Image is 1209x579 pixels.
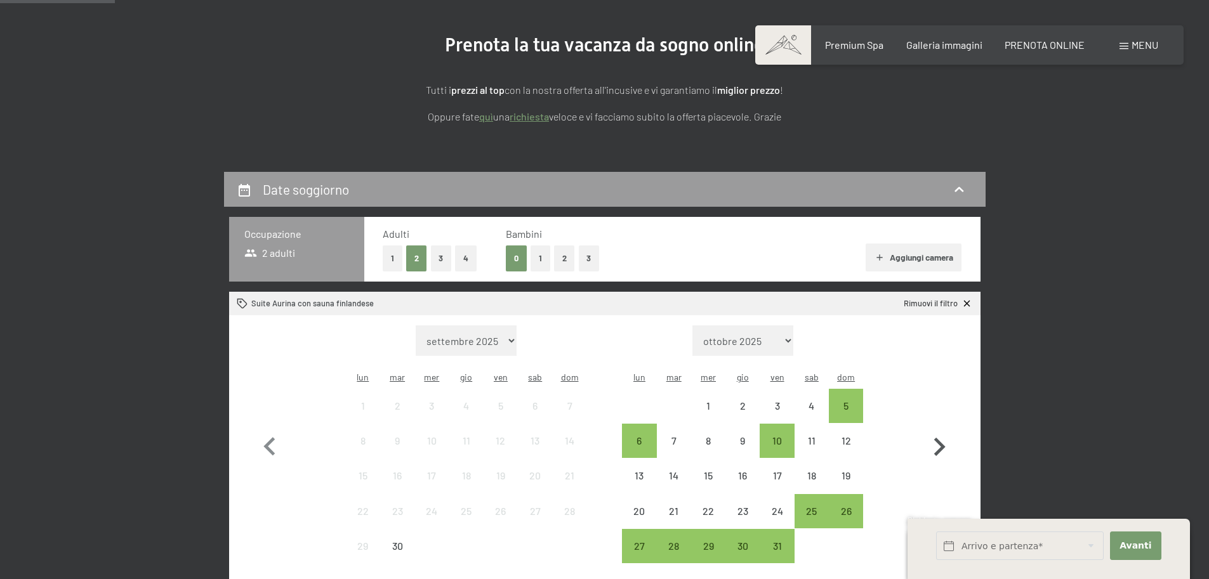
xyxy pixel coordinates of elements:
button: Mese precedente [251,325,288,564]
div: Fri Sep 05 2025 [484,389,518,423]
button: 0 [506,245,527,271]
div: 29 [692,541,724,573]
abbr: martedì [390,372,405,382]
div: Thu Sep 25 2025 [449,494,484,528]
div: arrivo/check-in non effettuabile [795,424,829,458]
div: 4 [451,401,482,433]
div: arrivo/check-in non effettuabile [691,389,725,423]
div: 22 [692,506,724,538]
abbr: giovedì [460,372,472,382]
div: arrivo/check-in possibile [795,494,829,528]
button: Aggiungi camera [866,244,961,271]
span: Adulti [383,228,409,240]
div: arrivo/check-in non effettuabile [449,459,484,493]
div: 26 [485,506,517,538]
div: Tue Sep 23 2025 [380,494,414,528]
div: Sat Sep 13 2025 [518,424,552,458]
span: Prenota la tua vacanza da sogno online [445,34,764,56]
div: 21 [553,471,585,502]
div: arrivo/check-in non effettuabile [346,459,380,493]
abbr: mercoledì [424,372,439,382]
a: Premium Spa [825,39,883,51]
div: arrivo/check-in non effettuabile [484,459,518,493]
div: 20 [623,506,655,538]
div: Thu Oct 30 2025 [725,529,760,563]
div: arrivo/check-in non effettuabile [657,494,691,528]
div: 5 [830,401,862,433]
div: arrivo/check-in possibile [725,529,760,563]
div: Sat Oct 25 2025 [795,494,829,528]
button: 1 [531,245,550,271]
div: Sun Sep 14 2025 [552,424,586,458]
button: Avanti [1110,531,1161,560]
div: Thu Oct 02 2025 [725,389,760,423]
h3: Occupazione [244,227,349,241]
button: 3 [579,245,600,271]
button: 1 [383,245,402,271]
div: arrivo/check-in non effettuabile [346,494,380,528]
div: Fri Oct 17 2025 [760,459,794,493]
div: 1 [692,401,724,433]
div: 22 [347,506,379,538]
div: 9 [381,436,413,467]
div: Mon Sep 29 2025 [346,529,380,563]
div: 12 [485,436,517,467]
div: arrivo/check-in non effettuabile [829,424,863,458]
svg: Camera [237,298,248,309]
a: richiesta [510,110,549,122]
span: Richiesta express [908,516,971,526]
div: 11 [796,436,828,467]
div: 12 [830,436,862,467]
div: Sat Oct 11 2025 [795,424,829,458]
div: 13 [519,436,551,467]
div: 14 [658,471,690,502]
a: Galleria immagini [906,39,982,51]
div: arrivo/check-in non effettuabile [691,424,725,458]
div: Fri Oct 31 2025 [760,529,794,563]
div: Wed Sep 03 2025 [414,389,449,423]
div: arrivo/check-in non effettuabile [691,459,725,493]
div: 28 [553,506,585,538]
div: 7 [658,436,690,467]
div: 16 [727,471,758,502]
div: Sun Oct 12 2025 [829,424,863,458]
a: quì [479,110,493,122]
div: Sun Oct 05 2025 [829,389,863,423]
abbr: lunedì [633,372,645,382]
div: Wed Oct 08 2025 [691,424,725,458]
div: Mon Oct 20 2025 [622,494,656,528]
div: Wed Oct 29 2025 [691,529,725,563]
div: 27 [623,541,655,573]
div: 13 [623,471,655,502]
abbr: venerdì [494,372,508,382]
div: Tue Oct 14 2025 [657,459,691,493]
abbr: martedì [666,372,682,382]
div: Mon Sep 22 2025 [346,494,380,528]
div: 17 [416,471,447,502]
div: Mon Oct 13 2025 [622,459,656,493]
div: Wed Sep 10 2025 [414,424,449,458]
div: 27 [519,506,551,538]
h2: Date soggiorno [263,181,349,197]
div: arrivo/check-in non effettuabile [552,424,586,458]
a: PRENOTA ONLINE [1005,39,1085,51]
div: arrivo/check-in non effettuabile [518,459,552,493]
abbr: domenica [837,372,855,382]
div: Tue Sep 09 2025 [380,424,414,458]
div: 16 [381,471,413,502]
div: 20 [519,471,551,502]
div: Sat Oct 04 2025 [795,389,829,423]
div: arrivo/check-in non effettuabile [725,459,760,493]
div: Sun Sep 07 2025 [552,389,586,423]
span: Menu [1132,39,1158,51]
div: Tue Oct 28 2025 [657,529,691,563]
div: 25 [796,506,828,538]
div: 9 [727,436,758,467]
div: 30 [727,541,758,573]
div: 28 [658,541,690,573]
div: arrivo/check-in non effettuabile [449,389,484,423]
abbr: sabato [805,372,819,382]
div: Sun Sep 21 2025 [552,459,586,493]
div: Tue Oct 07 2025 [657,424,691,458]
